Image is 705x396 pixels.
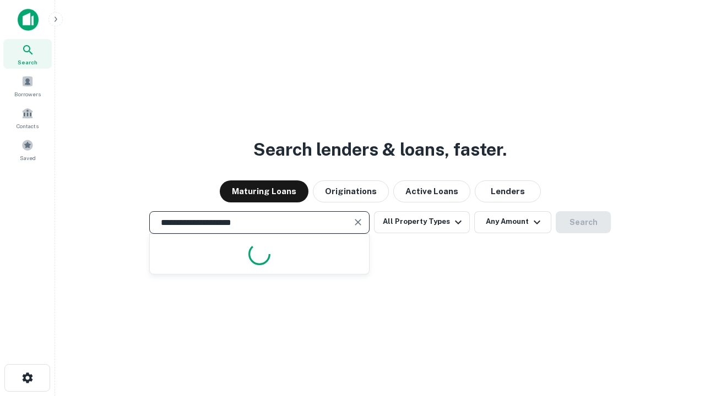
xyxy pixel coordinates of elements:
[17,122,39,130] span: Contacts
[374,211,470,233] button: All Property Types
[474,211,551,233] button: Any Amount
[475,180,541,202] button: Lenders
[313,180,389,202] button: Originations
[3,103,52,133] a: Contacts
[3,71,52,101] a: Borrowers
[3,39,52,69] a: Search
[253,136,507,163] h3: Search lenders & loans, faster.
[3,135,52,164] a: Saved
[650,308,705,361] iframe: Chat Widget
[18,9,39,31] img: capitalize-icon.png
[350,215,366,230] button: Clear
[14,90,41,98] span: Borrowers
[18,58,37,67] span: Search
[220,180,308,202] button: Maturing Loans
[20,153,36,162] span: Saved
[393,180,470,202] button: Active Loans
